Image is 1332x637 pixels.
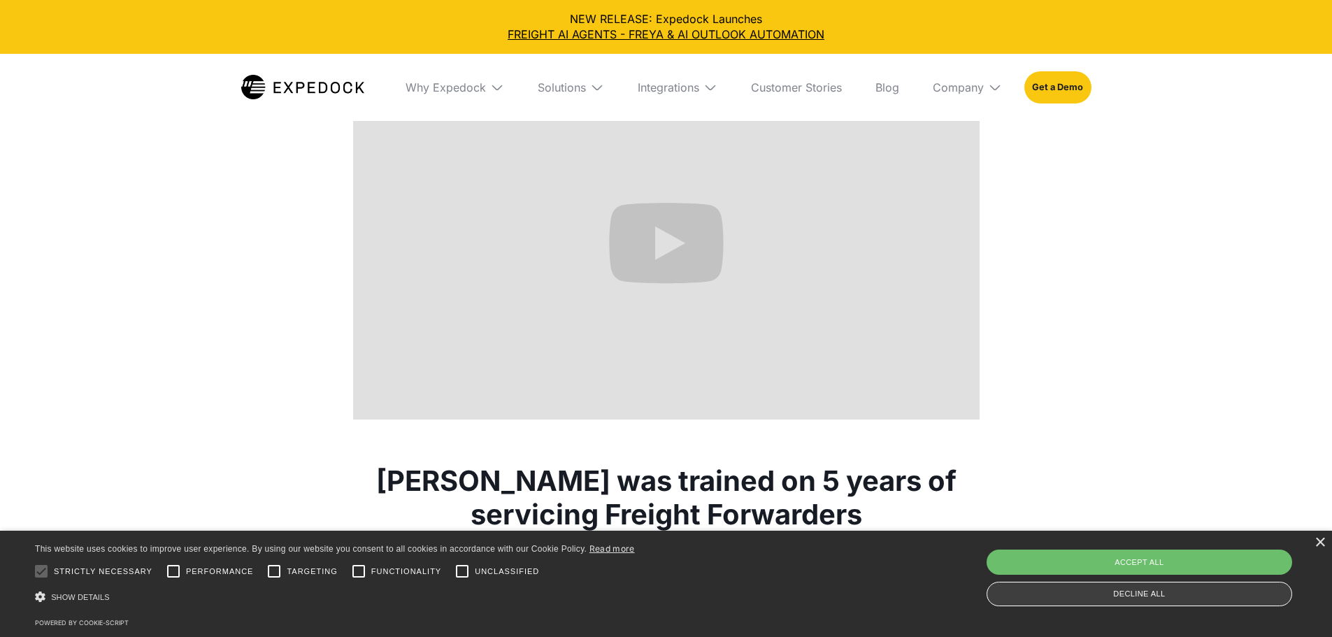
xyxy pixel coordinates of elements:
[933,80,984,94] div: Company
[186,566,254,578] span: Performance
[626,54,729,121] div: Integrations
[406,80,486,94] div: Why Expedock
[987,582,1292,606] div: Decline all
[1024,71,1091,103] a: Get a Demo
[864,54,910,121] a: Blog
[287,566,337,578] span: Targeting
[589,543,635,554] a: Read more
[11,11,1321,43] div: NEW RELEASE: Expedock Launches
[475,566,539,578] span: Unclassified
[35,544,587,554] span: This website uses cookies to improve user experience. By using our website you consent to all coo...
[353,464,980,531] h3: [PERSON_NAME] was trained on 5 years of servicing Freight Forwarders
[538,80,586,94] div: Solutions
[527,54,615,121] div: Solutions
[922,54,1013,121] div: Company
[740,54,853,121] a: Customer Stories
[638,80,699,94] div: Integrations
[1262,570,1332,637] iframe: Chat Widget
[1315,538,1325,548] div: Close
[394,54,515,121] div: Why Expedock
[35,619,129,627] a: Powered by cookie-script
[35,587,635,607] div: Show details
[11,27,1321,42] a: FREIGHT AI AGENTS - FREYA & AI OUTLOOK AUTOMATION
[987,550,1292,575] div: Accept all
[353,68,980,420] iframe: Freya AI - Outlook Automation for Freight Forwarders
[51,593,110,601] span: Show details
[54,566,152,578] span: Strictly necessary
[371,566,441,578] span: Functionality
